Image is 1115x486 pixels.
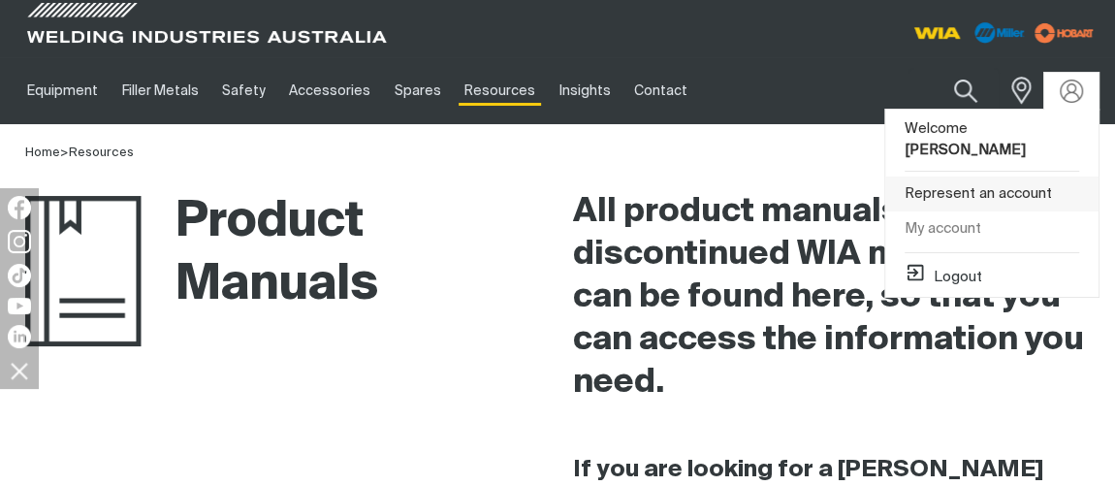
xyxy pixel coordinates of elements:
[110,57,209,124] a: Filler Metals
[69,146,134,159] a: Resources
[8,325,31,348] img: LinkedIn
[885,177,1099,212] a: Represent an account
[60,146,69,159] span: >
[908,68,999,113] input: Product name or item number...
[3,354,36,387] img: hide socials
[8,264,31,287] img: TikTok
[8,196,31,219] img: Facebook
[622,57,699,124] a: Contact
[16,57,110,124] a: Equipment
[1029,18,1099,48] img: miller
[25,191,542,317] h1: Product Manuals
[547,57,621,124] a: Insights
[16,57,829,124] nav: Main
[210,57,277,124] a: Safety
[277,57,382,124] a: Accessories
[933,68,999,113] button: Search products
[25,146,60,159] a: Home
[8,298,31,314] img: YouTube
[8,230,31,253] img: Instagram
[383,57,453,124] a: Spares
[905,121,1026,158] span: Welcome
[573,191,1090,405] h2: All product manuals for discontinued WIA machines can be found here, so that you can access the i...
[905,262,982,285] button: Logout
[453,57,547,124] a: Resources
[885,211,1099,247] a: My account
[905,143,1026,157] b: [PERSON_NAME]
